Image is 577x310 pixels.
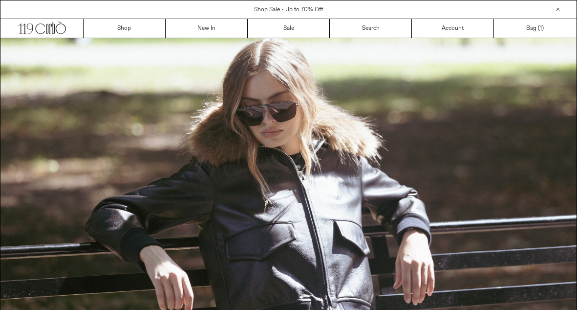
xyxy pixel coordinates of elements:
a: Sale [248,19,330,38]
span: ) [540,24,544,33]
a: Shop Sale - Up to 70% Off [254,6,323,14]
a: Account [412,19,494,38]
a: Search [330,19,412,38]
a: New In [166,19,248,38]
a: Bag () [494,19,576,38]
a: Shop [84,19,166,38]
span: 1 [540,24,542,32]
